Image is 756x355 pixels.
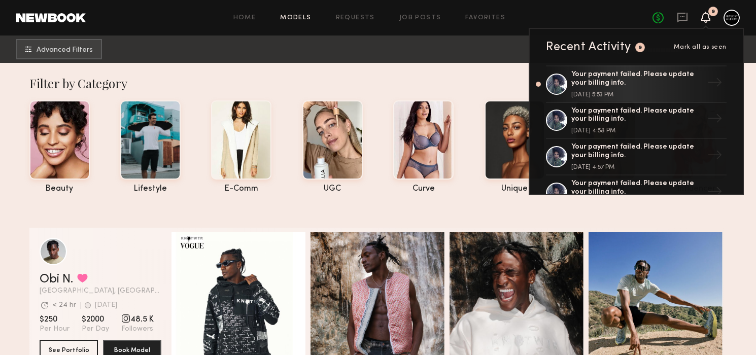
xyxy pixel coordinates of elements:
div: unique [485,185,545,193]
div: beauty [29,185,90,193]
span: Advanced Filters [37,47,93,54]
span: Per Day [82,325,109,334]
a: Favorites [465,15,505,21]
button: Advanced Filters [16,39,102,59]
span: 48.5 K [121,314,154,325]
span: Per Hour [40,325,70,334]
a: Your payment failed. Please update your billing info.[DATE] 5:53 PM→ [546,65,727,103]
div: → [703,107,727,133]
span: $2000 [82,314,109,325]
a: Models [280,15,311,21]
div: → [703,144,727,170]
div: Your payment failed. Please update your billing info. [571,70,703,88]
a: Obi N. [40,273,73,286]
a: Job Posts [399,15,441,21]
div: Recent Activity [546,41,631,53]
div: lifestyle [120,185,181,193]
a: Your payment failed. Please update your billing info.[DATE] 4:58 PM→ [546,103,727,139]
div: [DATE] [95,302,117,309]
div: Your payment failed. Please update your billing info. [571,143,703,160]
div: curve [393,185,454,193]
div: 9 [711,9,715,15]
div: → [703,180,727,206]
div: Your payment failed. Please update your billing info. [571,180,703,197]
span: Followers [121,325,154,334]
span: Mark all as seen [674,44,727,50]
div: e-comm [211,185,271,193]
div: < 24 hr [52,302,76,309]
div: [DATE] 5:53 PM [571,92,703,98]
div: 9 [638,45,642,51]
div: → [703,71,727,97]
a: Your payment failed. Please update your billing info.[DATE] 4:57 PM→ [546,139,727,175]
div: [DATE] 4:57 PM [571,164,703,170]
a: Requests [336,15,375,21]
div: UGC [302,185,363,193]
div: Filter by Category [29,75,727,91]
span: [GEOGRAPHIC_DATA], [GEOGRAPHIC_DATA] [40,288,161,295]
span: $250 [40,314,70,325]
div: [DATE] 4:58 PM [571,128,703,134]
div: Your payment failed. Please update your billing info. [571,107,703,124]
a: Home [233,15,256,21]
a: Your payment failed. Please update your billing info.→ [546,175,727,212]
